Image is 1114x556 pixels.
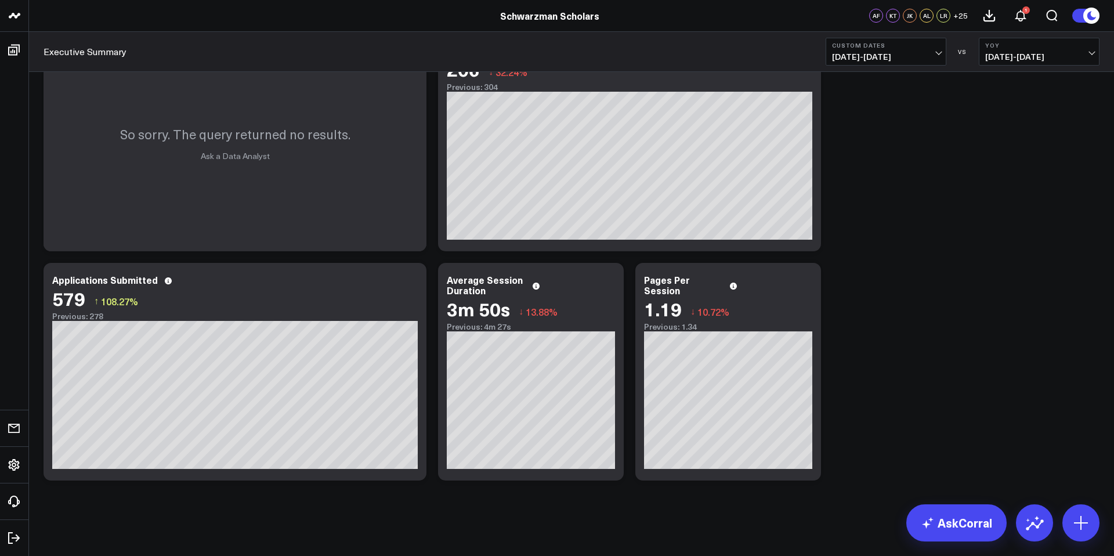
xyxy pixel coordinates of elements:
div: KT [886,9,900,23]
b: Custom Dates [832,42,940,49]
span: ↓ [690,304,695,319]
span: ↓ [489,64,493,80]
div: JK [903,9,917,23]
a: Schwarzman Scholars [500,9,599,22]
div: Previous: 1.34 [644,322,812,331]
div: LR [936,9,950,23]
span: 32.24% [495,66,527,78]
span: ↓ [519,304,523,319]
div: VS [952,48,973,55]
div: AF [869,9,883,23]
div: Previous: 4m 27s [447,322,615,331]
span: ↑ [94,294,99,309]
b: YoY [985,42,1093,49]
div: AL [920,9,934,23]
span: [DATE] - [DATE] [832,52,940,62]
button: YoY[DATE]-[DATE] [979,38,1099,66]
div: 1 [1022,6,1030,14]
span: 108.27% [101,295,138,308]
div: Applications Submitted [52,275,158,285]
span: [DATE] - [DATE] [985,52,1093,62]
div: 1.19 [644,298,682,319]
button: Custom Dates[DATE]-[DATE] [826,38,946,66]
div: 206 [447,59,480,80]
span: + 25 [953,12,968,20]
span: 10.72% [697,305,729,318]
div: Average Session Duration [447,275,526,295]
span: 13.88% [526,305,558,318]
div: Pages Per Session [644,275,723,295]
p: So sorry. The query returned no results. [120,125,350,143]
a: AskCorral [906,504,1007,541]
div: 3m 50s [447,298,510,319]
a: Executive Summary [44,45,126,58]
button: +25 [953,9,968,23]
a: Ask a Data Analyst [201,150,270,161]
div: Previous: 278 [52,312,418,321]
div: 579 [52,288,85,309]
div: Previous: 304 [447,82,812,92]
